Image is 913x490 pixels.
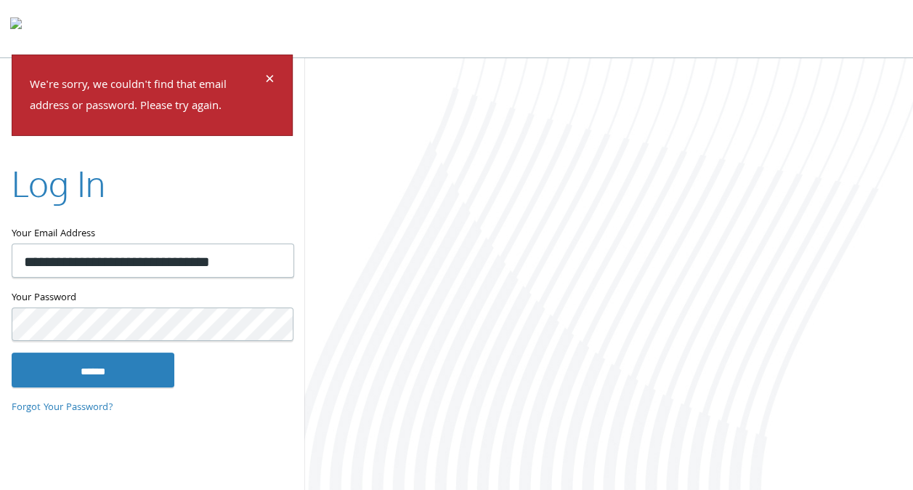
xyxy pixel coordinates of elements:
[265,73,275,90] button: Dismiss alert
[12,289,293,308] label: Your Password
[265,67,275,95] span: ×
[12,400,113,416] a: Forgot Your Password?
[12,159,105,208] h2: Log In
[30,76,263,118] p: We're sorry, we couldn't find that email address or password. Please try again.
[10,12,22,41] img: todyl-logo-dark.svg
